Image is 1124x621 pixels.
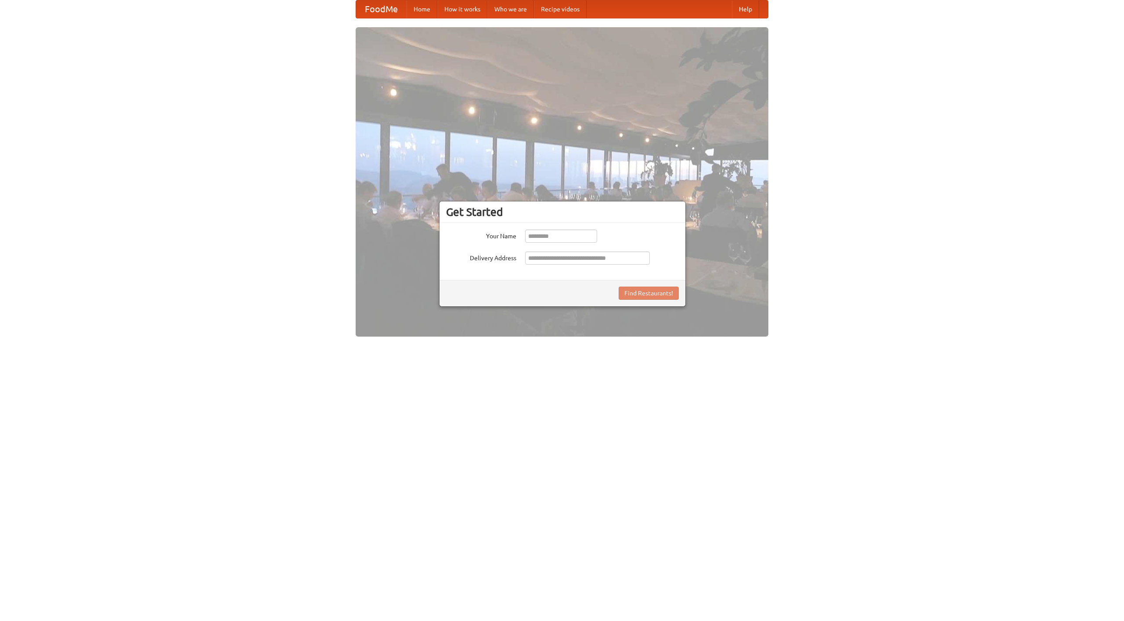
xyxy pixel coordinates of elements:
a: Help [732,0,759,18]
label: Your Name [446,230,516,241]
a: Recipe videos [534,0,587,18]
a: FoodMe [356,0,407,18]
a: Home [407,0,437,18]
label: Delivery Address [446,251,516,262]
a: Who we are [487,0,534,18]
h3: Get Started [446,205,679,219]
a: How it works [437,0,487,18]
button: Find Restaurants! [619,287,679,300]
